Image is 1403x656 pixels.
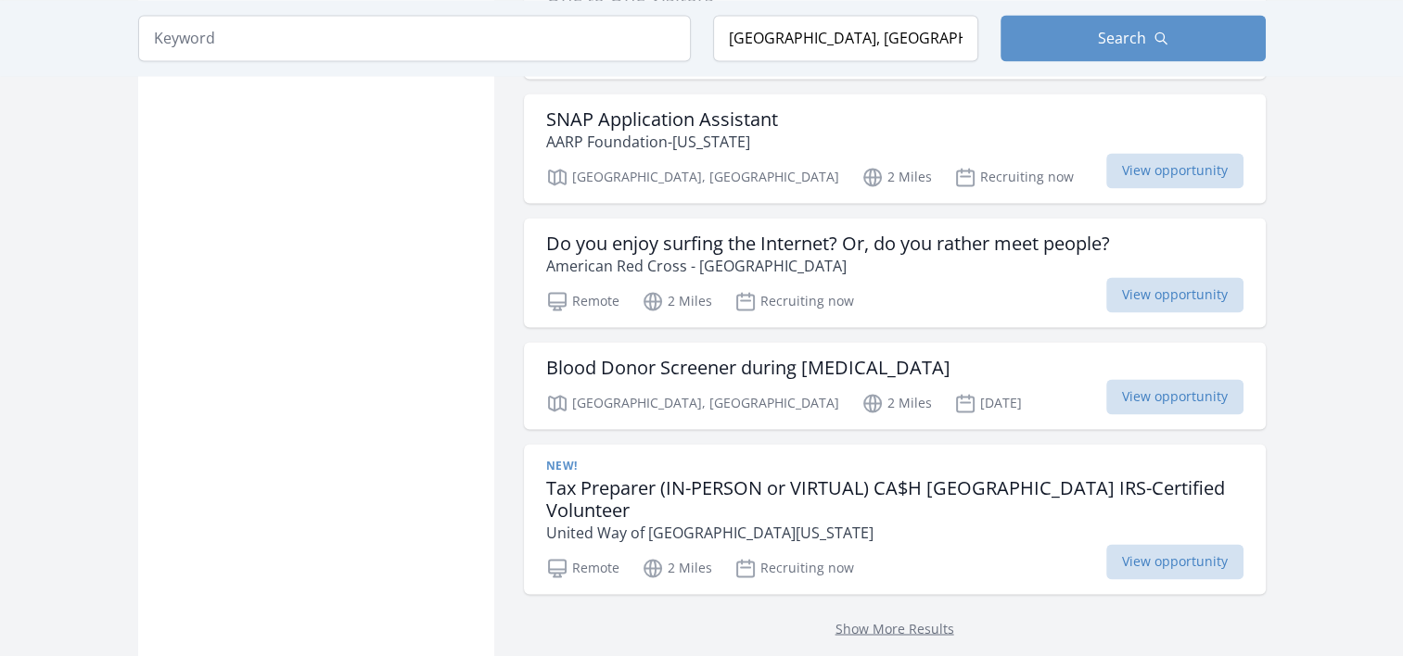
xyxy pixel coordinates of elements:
input: Location [713,15,978,61]
h3: SNAP Application Assistant [546,108,778,131]
p: 2 Miles [861,392,932,414]
span: View opportunity [1106,379,1244,414]
p: Recruiting now [954,166,1074,188]
p: 2 Miles [642,290,712,312]
p: AARP Foundation-[US_STATE] [546,131,778,153]
h3: Do you enjoy surfing the Internet? Or, do you rather meet people? [546,233,1110,255]
a: SNAP Application Assistant AARP Foundation-[US_STATE] [GEOGRAPHIC_DATA], [GEOGRAPHIC_DATA] 2 Mile... [524,94,1266,203]
p: [GEOGRAPHIC_DATA], [GEOGRAPHIC_DATA] [546,392,839,414]
p: American Red Cross - [GEOGRAPHIC_DATA] [546,255,1110,277]
a: Blood Donor Screener during [MEDICAL_DATA] [GEOGRAPHIC_DATA], [GEOGRAPHIC_DATA] 2 Miles [DATE] Vi... [524,342,1266,429]
button: Search [1001,15,1266,61]
p: Remote [546,290,619,312]
a: Show More Results [835,619,954,637]
span: New! [546,459,578,473]
span: View opportunity [1106,277,1244,312]
a: Do you enjoy surfing the Internet? Or, do you rather meet people? American Red Cross - [GEOGRAPHI... [524,218,1266,327]
span: View opportunity [1106,153,1244,188]
h3: Tax Preparer (IN-PERSON or VIRTUAL) CA$H [GEOGRAPHIC_DATA] IRS-Certified Volunteer [546,477,1244,522]
p: [GEOGRAPHIC_DATA], [GEOGRAPHIC_DATA] [546,166,839,188]
p: United Way of [GEOGRAPHIC_DATA][US_STATE] [546,522,1244,544]
a: New! Tax Preparer (IN-PERSON or VIRTUAL) CA$H [GEOGRAPHIC_DATA] IRS-Certified Volunteer United Wa... [524,444,1266,594]
p: 2 Miles [861,166,932,188]
p: Remote [546,557,619,579]
h3: Blood Donor Screener during [MEDICAL_DATA] [546,357,950,379]
span: Search [1098,27,1146,49]
input: Keyword [138,15,691,61]
p: Recruiting now [734,290,854,312]
p: Recruiting now [734,557,854,579]
p: 2 Miles [642,557,712,579]
p: [DATE] [954,392,1022,414]
span: View opportunity [1106,544,1244,579]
